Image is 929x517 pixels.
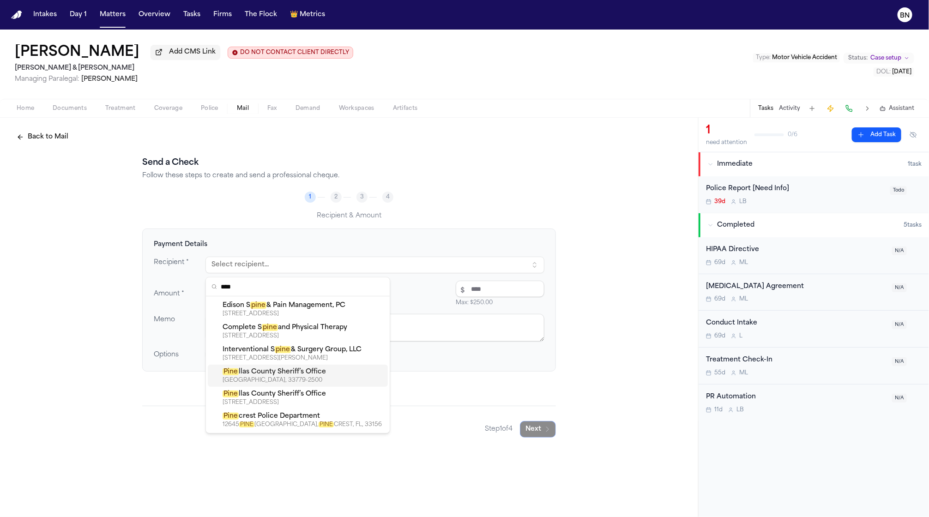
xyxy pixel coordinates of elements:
span: Memo [154,316,175,323]
span: N/A [892,320,907,329]
div: [STREET_ADDRESS] [223,310,384,318]
button: Select recipient contact [205,257,544,273]
mark: PINE [239,422,254,427]
button: Assistant [880,105,914,112]
mark: Pine [223,391,239,397]
div: [STREET_ADDRESS][PERSON_NAME] [223,355,384,362]
div: Open task: Police Report [Need Info] [699,176,929,213]
mark: pine [250,302,266,309]
span: Todo [890,186,907,195]
span: Home [17,105,34,112]
button: Activity [779,105,800,112]
span: M L [739,259,748,266]
button: Back to Mail [11,129,74,145]
span: Mail [237,105,249,112]
mark: Pine [223,368,239,375]
button: Add Task [806,102,819,115]
button: Make a Call [843,102,856,115]
div: Open task: Retainer Agreement [699,274,929,311]
button: Immediate1task [699,152,929,176]
div: Conduct Intake [706,318,887,329]
div: Complete S and Physical Therapy [223,323,384,332]
button: Overview [135,6,174,23]
span: Recipient & Amount [317,212,381,219]
span: 5 task s [904,222,922,229]
div: [GEOGRAPHIC_DATA], 33779-2500 [223,377,384,384]
span: L B [736,406,744,414]
button: Add CMS Link [151,45,220,60]
span: Recipient * [154,259,189,266]
span: Immediate [717,160,753,169]
div: Police Report [Need Info] [706,184,885,194]
span: Motor Vehicle Accident [772,55,837,60]
div: [STREET_ADDRESS] [223,399,384,406]
span: Demand [296,105,320,112]
span: 2 [334,193,338,201]
span: 3 [360,193,364,201]
span: Amount * [154,290,184,297]
div: HIPAA Directive [706,245,887,255]
span: Artifacts [393,105,418,112]
span: M L [739,369,748,377]
a: Day 1 [66,6,90,23]
div: llas County Sheriff’s Office [223,390,384,399]
span: Coverage [154,105,182,112]
div: 12645 [GEOGRAPHIC_DATA], CREST, FL, 33156 [223,421,384,428]
div: Edison S & Pain Management, PC [223,301,384,310]
span: Documents [53,105,87,112]
span: N/A [892,246,907,255]
span: L B [739,198,747,205]
a: Firms [210,6,235,23]
span: Add CMS Link [169,48,216,57]
span: Type : [756,55,771,60]
button: Edit DOL: 2022-07-01 [874,67,914,77]
span: [DATE] [892,69,911,75]
h2: Send a Check [142,156,556,169]
button: Next [520,421,556,438]
span: 39d [714,198,725,205]
button: Edit Type: Motor Vehicle Accident [753,53,840,62]
button: Edit matter name [15,44,139,61]
span: Assistant [889,105,914,112]
mark: pine [275,346,291,353]
span: Police [201,105,218,112]
a: crownMetrics [286,6,329,23]
nav: Progress [142,192,556,203]
mark: pine [262,324,278,331]
div: Treatment Check-In [706,355,887,366]
span: Completed [717,221,754,230]
div: PR Automation [706,392,887,403]
span: Fax [267,105,277,112]
button: Matters [96,6,129,23]
div: Interventional S & Surgery Group, LLC [223,345,384,355]
span: 1 [309,193,312,201]
span: L [739,332,742,340]
button: Tasks [758,105,773,112]
span: Managing Paralegal: [15,76,79,83]
span: Step 1 of 4 [485,425,513,434]
button: Change status from Case setup [844,53,914,64]
p: Follow these steps to create and send a professional cheque. [142,171,556,180]
span: N/A [892,357,907,366]
mark: Pine [223,413,239,420]
h4: Payment Details [154,240,544,249]
button: Tasks [180,6,204,23]
div: Open task: HIPAA Directive [699,237,929,274]
div: [MEDICAL_DATA] Agreement [706,282,887,292]
span: M L [739,295,748,303]
div: Open task: PR Automation [699,385,929,421]
span: [PERSON_NAME] [81,76,138,83]
h2: [PERSON_NAME] & [PERSON_NAME] [15,63,353,74]
button: Intakes [30,6,60,23]
span: 55d [714,369,725,377]
div: crest Police Department [223,412,384,421]
div: Open task: Conduct Intake [699,311,929,348]
span: 69d [714,259,725,266]
span: Case setup [870,54,901,62]
span: 11d [714,406,723,414]
button: Edit client contact restriction [228,47,353,59]
span: Max: $ 250.00 [456,299,493,307]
